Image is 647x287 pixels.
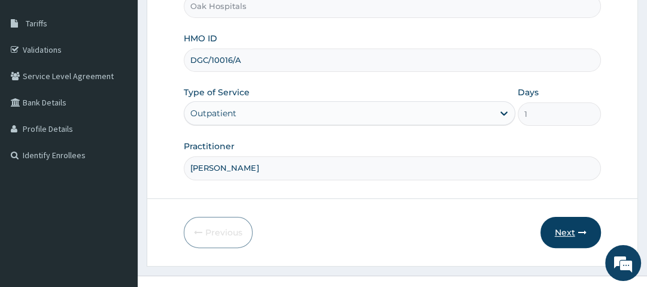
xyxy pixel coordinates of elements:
span: We're online! [69,74,165,195]
span: Tariffs [26,18,47,29]
label: Days [518,86,539,98]
div: Minimize live chat window [196,6,225,35]
label: HMO ID [184,32,217,44]
textarea: Type your message and hit 'Enter' [6,174,228,216]
input: Enter Name [184,156,600,180]
button: Previous [184,217,253,248]
label: Type of Service [184,86,250,98]
div: Chat with us now [62,67,201,83]
div: Outpatient [190,107,236,119]
button: Next [540,217,601,248]
img: d_794563401_company_1708531726252_794563401 [22,60,48,90]
input: Enter HMO ID [184,49,600,72]
label: Practitioner [184,140,235,152]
